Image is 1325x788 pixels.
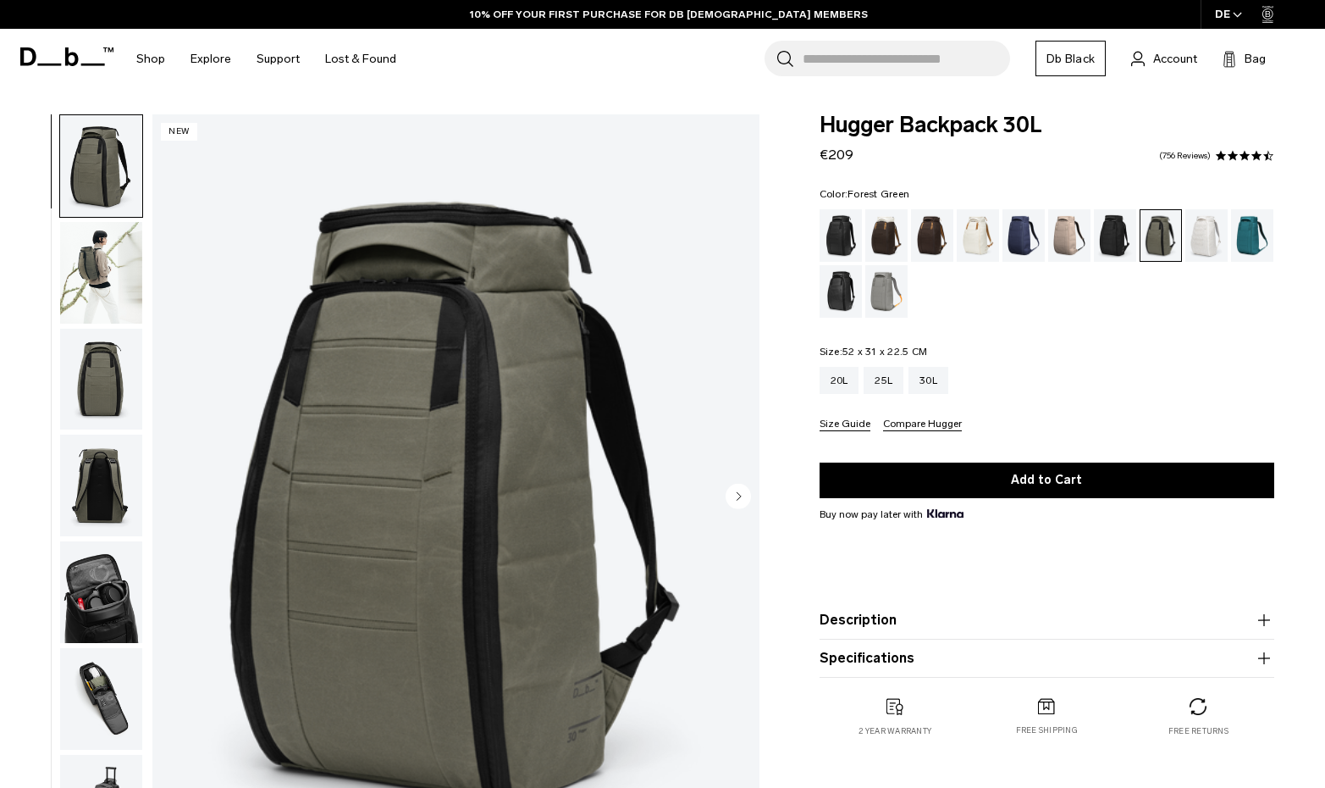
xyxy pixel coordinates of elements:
a: Cappuccino [865,209,908,262]
button: Bag [1223,48,1266,69]
a: Fogbow Beige [1048,209,1090,262]
button: Add to Cart [820,463,1274,498]
a: Explore [190,29,231,89]
button: Hugger Backpack 30L Forest Green [59,114,143,218]
span: Bag [1245,50,1266,68]
button: Compare Hugger [883,419,962,431]
a: 10% OFF YOUR FIRST PURCHASE FOR DB [DEMOGRAPHIC_DATA] MEMBERS [470,7,868,22]
a: Shop [136,29,165,89]
p: 2 year warranty [858,725,931,737]
img: Hugger Backpack 30L Forest Green [60,329,142,430]
legend: Color: [820,189,910,199]
p: New [161,123,197,141]
p: Free shipping [1016,724,1078,736]
button: Next slide [726,483,751,512]
button: Hugger Backpack 30L Forest Green [59,647,143,751]
a: Db Black [1035,41,1106,76]
button: Specifications [820,648,1274,669]
a: Oatmilk [957,209,999,262]
nav: Main Navigation [124,29,409,89]
a: Lost & Found [325,29,396,89]
img: Hugger Backpack 30L Forest Green [60,648,142,750]
img: Hugger Backpack 30L Forest Green [60,435,142,536]
a: 25L [864,367,903,394]
p: Free returns [1168,725,1228,737]
a: Sand Grey [865,265,908,318]
a: Midnight Teal [1231,209,1273,262]
button: Hugger Backpack 30L Forest Green [59,221,143,325]
a: Clean Slate [1185,209,1228,262]
a: Charcoal Grey [1094,209,1136,262]
span: €209 [820,147,853,163]
a: Reflective Black [820,265,862,318]
a: Account [1131,48,1197,69]
legend: Size: [820,347,928,357]
a: Forest Green [1140,209,1182,262]
span: Buy now pay later with [820,507,963,522]
a: 756 reviews [1159,152,1211,160]
button: Hugger Backpack 30L Forest Green [59,541,143,644]
a: 20L [820,367,859,394]
a: Blue Hour [1002,209,1045,262]
a: 30L [908,367,948,394]
button: Description [820,610,1274,630]
a: Espresso [911,209,953,262]
span: Hugger Backpack 30L [820,114,1274,136]
span: 52 x 31 x 22.5 CM [842,346,927,358]
button: Hugger Backpack 30L Forest Green [59,434,143,537]
a: Support [257,29,300,89]
span: Account [1153,50,1197,68]
a: Black Out [820,209,862,262]
img: Hugger Backpack 30L Forest Green [60,541,142,643]
button: Size Guide [820,419,870,431]
span: Forest Green [847,188,909,200]
img: {"height" => 20, "alt" => "Klarna"} [927,509,963,518]
img: Hugger Backpack 30L Forest Green [60,222,142,324]
button: Hugger Backpack 30L Forest Green [59,328,143,431]
img: Hugger Backpack 30L Forest Green [60,115,142,217]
